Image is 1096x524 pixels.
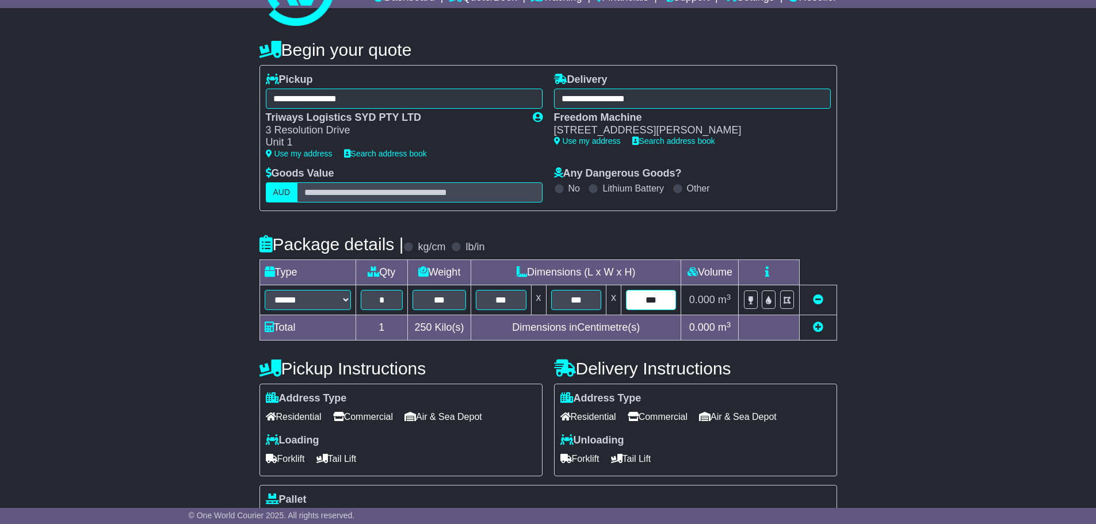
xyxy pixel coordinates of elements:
[813,322,823,333] a: Add new item
[266,434,319,447] label: Loading
[560,450,599,468] span: Forklift
[408,260,471,285] td: Weight
[266,494,307,506] label: Pallet
[266,149,333,158] a: Use my address
[628,408,688,426] span: Commercial
[408,315,471,341] td: Kilo(s)
[727,293,731,301] sup: 3
[689,322,715,333] span: 0.000
[266,124,521,137] div: 3 Resolution Drive
[602,183,664,194] label: Lithium Battery
[415,322,432,333] span: 250
[606,285,621,315] td: x
[471,315,681,341] td: Dimensions in Centimetre(s)
[699,408,777,426] span: Air & Sea Depot
[718,322,731,333] span: m
[471,260,681,285] td: Dimensions (L x W x H)
[316,450,357,468] span: Tail Lift
[554,167,682,180] label: Any Dangerous Goods?
[259,260,356,285] td: Type
[259,315,356,341] td: Total
[344,149,427,158] a: Search address book
[554,74,608,86] label: Delivery
[554,112,819,124] div: Freedom Machine
[356,315,408,341] td: 1
[718,294,731,305] span: m
[560,408,616,426] span: Residential
[554,359,837,378] h4: Delivery Instructions
[681,260,739,285] td: Volume
[727,320,731,329] sup: 3
[266,182,298,202] label: AUD
[418,241,445,254] label: kg/cm
[611,450,651,468] span: Tail Lift
[632,136,715,146] a: Search address book
[404,408,482,426] span: Air & Sea Depot
[465,241,484,254] label: lb/in
[266,392,347,405] label: Address Type
[266,74,313,86] label: Pickup
[560,434,624,447] label: Unloading
[266,136,521,149] div: Unit 1
[687,183,710,194] label: Other
[689,294,715,305] span: 0.000
[259,40,837,59] h4: Begin your quote
[259,359,543,378] h4: Pickup Instructions
[560,392,641,405] label: Address Type
[568,183,580,194] label: No
[189,511,355,520] span: © One World Courier 2025. All rights reserved.
[554,124,819,137] div: [STREET_ADDRESS][PERSON_NAME]
[259,235,404,254] h4: Package details |
[266,408,322,426] span: Residential
[813,294,823,305] a: Remove this item
[266,167,334,180] label: Goods Value
[266,112,521,124] div: Triways Logistics SYD PTY LTD
[356,260,408,285] td: Qty
[554,136,621,146] a: Use my address
[333,408,393,426] span: Commercial
[531,285,546,315] td: x
[266,450,305,468] span: Forklift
